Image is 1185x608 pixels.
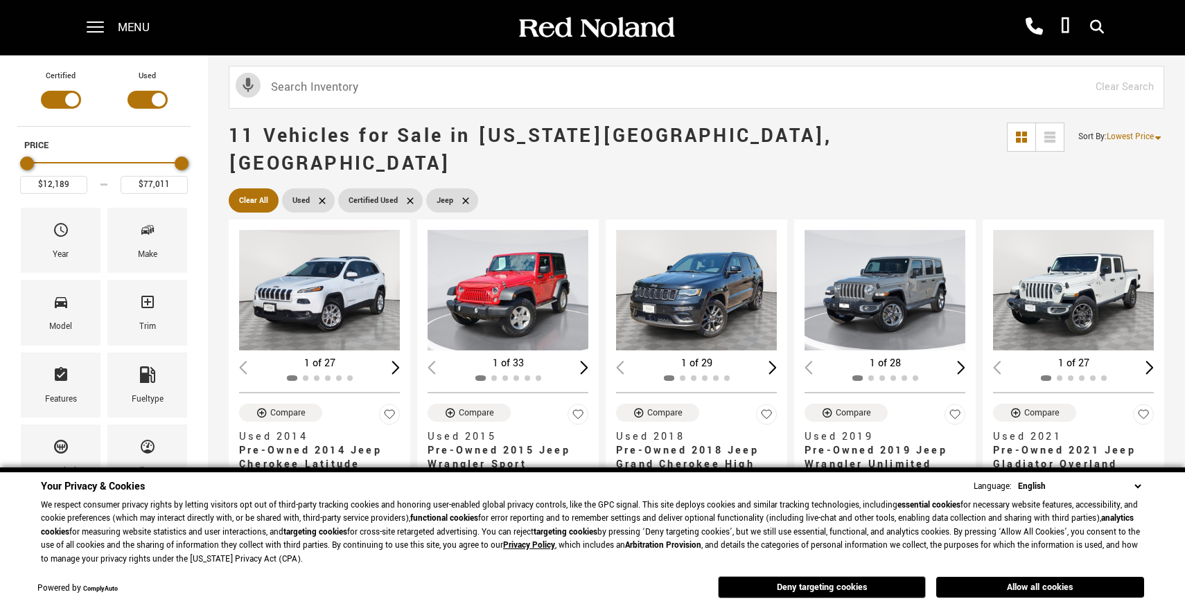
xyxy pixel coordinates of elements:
span: Year [53,218,69,247]
div: Features [45,392,77,407]
img: 2019 Jeep Wrangler Unlimited Sahara 1 [805,230,965,350]
img: 2014 Jeep Cherokee Latitude 1 [239,230,400,350]
strong: essential cookies [897,499,960,511]
span: Fueltype [139,363,156,392]
strong: Arbitration Provision [625,539,701,551]
h5: Price [24,139,184,152]
div: MileageMileage [107,424,187,490]
span: Pre-Owned 2021 Jeep Gladiator Overland [993,444,1143,472]
a: Privacy Policy [503,539,555,551]
span: Mileage [139,435,156,464]
span: Transmission [53,435,69,464]
div: FueltypeFueltype [107,352,187,418]
div: 1 / 2 [616,230,777,350]
a: Used 2021Pre-Owned 2021 Jeep Gladiator Overland [993,430,1154,472]
div: Next slide [769,361,777,374]
strong: targeting cookies [534,526,597,538]
span: Model [53,290,69,319]
div: Model [49,319,72,334]
a: ComplyAuto [83,584,118,593]
div: YearYear [21,208,100,273]
img: 2021 Jeep Gladiator Overland 1 [993,230,1154,350]
button: Save Vehicle [1133,404,1154,431]
a: Used 2018Pre-Owned 2018 Jeep Grand Cherokee High Altitude [616,430,777,485]
span: Lowest Price [1107,131,1154,143]
button: Save Vehicle [945,404,965,431]
input: Minimum [20,176,87,194]
button: Compare Vehicle [239,404,322,422]
span: Your Privacy & Cookies [41,479,145,494]
div: 1 / 2 [805,230,965,350]
div: Mileage [133,464,161,479]
strong: targeting cookies [283,526,347,538]
div: Filter by Vehicle Type [17,69,191,126]
div: Powered by [37,584,118,593]
div: Year [53,247,69,262]
div: Make [138,247,157,262]
select: Language Select [1015,479,1144,494]
span: Used 2015 [428,430,578,444]
span: Clear All [239,192,268,209]
button: Compare Vehicle [993,404,1076,422]
span: Trim [139,290,156,319]
button: Compare Vehicle [805,404,888,422]
span: Used 2021 [993,430,1143,444]
span: Pre-Owned 2019 Jeep Wrangler Unlimited Sahara [805,444,955,485]
span: Make [139,218,156,247]
div: Compare [647,406,683,419]
div: Compare [836,406,871,419]
img: 2015 Jeep Wrangler Sport 1 [428,230,588,350]
input: Maximum [121,176,188,194]
img: 2018 Jeep Grand Cherokee High Altitude 1 [616,230,777,350]
div: Compare [270,406,306,419]
button: Deny targeting cookies [718,576,926,598]
div: Language: [974,482,1012,491]
div: ModelModel [21,280,100,345]
div: Next slide [957,361,965,374]
button: Save Vehicle [756,404,777,431]
span: Features [53,363,69,392]
div: 1 of 27 [239,356,400,371]
img: Red Noland Auto Group [516,16,676,40]
div: 1 of 29 [616,356,777,371]
button: Allow all cookies [936,577,1144,598]
span: Pre-Owned 2014 Jeep Cherokee Latitude [239,444,389,472]
span: Used 2018 [616,430,766,444]
button: Compare Vehicle [428,404,511,422]
span: Jeep [437,192,453,209]
div: Trim [139,319,156,334]
div: Compare [459,406,494,419]
div: Next slide [1145,361,1154,374]
div: 1 of 28 [805,356,965,371]
div: Next slide [580,361,588,374]
div: MakeMake [107,208,187,273]
button: Save Vehicle [379,404,400,431]
div: Transmission [36,464,86,479]
span: Pre-Owned 2018 Jeep Grand Cherokee High Altitude [616,444,766,485]
div: Price [20,152,188,194]
button: Save Vehicle [568,404,588,431]
span: Pre-Owned 2015 Jeep Wrangler Sport [428,444,578,472]
span: 11 Vehicles for Sale in [US_STATE][GEOGRAPHIC_DATA], [GEOGRAPHIC_DATA] [229,123,832,177]
div: Maximum Price [175,157,188,170]
svg: Click to toggle on voice search [236,73,261,98]
div: TrimTrim [107,280,187,345]
div: 1 / 2 [239,230,400,350]
div: 1 / 2 [428,230,588,350]
p: We respect consumer privacy rights by letting visitors opt out of third-party tracking cookies an... [41,499,1144,566]
input: Search Inventory [229,66,1164,109]
a: Used 2019Pre-Owned 2019 Jeep Wrangler Unlimited Sahara [805,430,965,485]
div: 1 of 33 [428,356,588,371]
div: 1 of 27 [993,356,1154,371]
span: Used 2014 [239,430,389,444]
span: Used 2019 [805,430,955,444]
div: Compare [1024,406,1060,419]
div: TransmissionTransmission [21,424,100,490]
strong: functional cookies [410,512,478,524]
div: 1 / 2 [993,230,1154,350]
div: Fueltype [132,392,164,407]
button: Compare Vehicle [616,404,699,422]
span: Used [292,192,310,209]
span: Certified Used [349,192,398,209]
